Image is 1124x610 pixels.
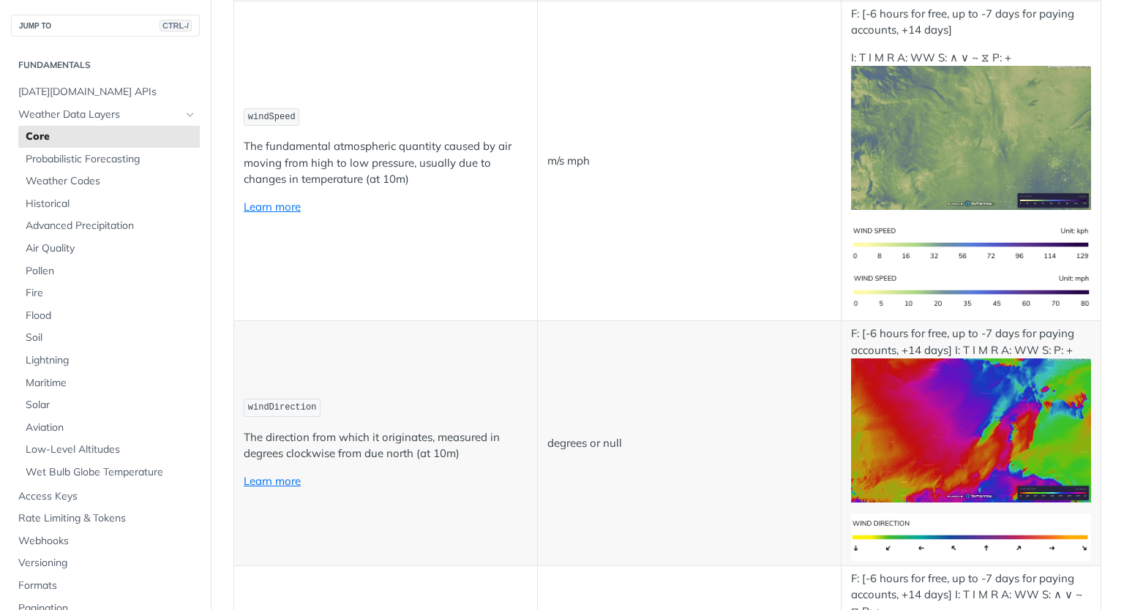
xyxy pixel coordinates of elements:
[11,552,200,574] a: Versioning
[26,398,196,413] span: Solar
[18,350,200,372] a: Lightning
[248,402,317,413] span: windDirection
[547,435,831,452] p: degrees or null
[18,282,200,304] a: Fire
[18,579,196,593] span: Formats
[851,422,1092,436] span: Expand image
[851,325,1092,502] p: F: [-6 hours for free, up to -7 days for paying accounts, +14 days] I: T I M R A: WW S: P: +
[26,421,196,435] span: Aviation
[244,138,528,188] p: The fundamental atmospheric quantity caused by air moving from high to low pressure, usually due ...
[160,20,192,31] span: CTRL-/
[26,219,196,233] span: Advanced Precipitation
[851,6,1092,39] p: F: [-6 hours for free, up to -7 days for paying accounts, +14 days]
[547,153,831,170] p: m/s mph
[26,197,196,211] span: Historical
[11,508,200,530] a: Rate Limiting & Tokens
[26,331,196,345] span: Soil
[11,575,200,597] a: Formats
[11,104,200,126] a: Weather Data LayersHide subpages for Weather Data Layers
[18,511,196,526] span: Rate Limiting & Tokens
[18,305,200,327] a: Flood
[18,372,200,394] a: Maritime
[184,109,196,121] button: Hide subpages for Weather Data Layers
[18,108,181,122] span: Weather Data Layers
[18,439,200,461] a: Low-Level Altitudes
[851,529,1092,543] span: Expand image
[26,264,196,279] span: Pollen
[18,126,200,148] a: Core
[18,85,196,99] span: [DATE][DOMAIN_NAME] APIs
[851,284,1092,298] span: Expand image
[244,474,301,488] a: Learn more
[244,200,301,214] a: Learn more
[248,112,296,122] span: windSpeed
[26,376,196,391] span: Maritime
[18,260,200,282] a: Pollen
[851,237,1092,251] span: Expand image
[851,50,1092,211] p: I: T I M R A: WW S: ∧ ∨ ~ ⧖ P: +
[18,489,196,504] span: Access Keys
[18,215,200,237] a: Advanced Precipitation
[26,353,196,368] span: Lightning
[18,534,196,549] span: Webhooks
[851,130,1092,144] span: Expand image
[11,15,200,37] button: JUMP TOCTRL-/
[18,170,200,192] a: Weather Codes
[11,81,200,103] a: [DATE][DOMAIN_NAME] APIs
[26,152,196,167] span: Probabilistic Forecasting
[26,286,196,301] span: Fire
[18,327,200,349] a: Soil
[26,443,196,457] span: Low-Level Altitudes
[26,309,196,323] span: Flood
[18,417,200,439] a: Aviation
[18,238,200,260] a: Air Quality
[26,174,196,189] span: Weather Codes
[11,486,200,508] a: Access Keys
[26,241,196,256] span: Air Quality
[18,394,200,416] a: Solar
[26,465,196,480] span: Wet Bulb Globe Temperature
[11,59,200,72] h2: Fundamentals
[244,429,528,462] p: The direction from which it originates, measured in degrees clockwise from due north (at 10m)
[18,462,200,483] a: Wet Bulb Globe Temperature
[18,556,196,571] span: Versioning
[18,148,200,170] a: Probabilistic Forecasting
[26,129,196,144] span: Core
[11,530,200,552] a: Webhooks
[18,193,200,215] a: Historical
